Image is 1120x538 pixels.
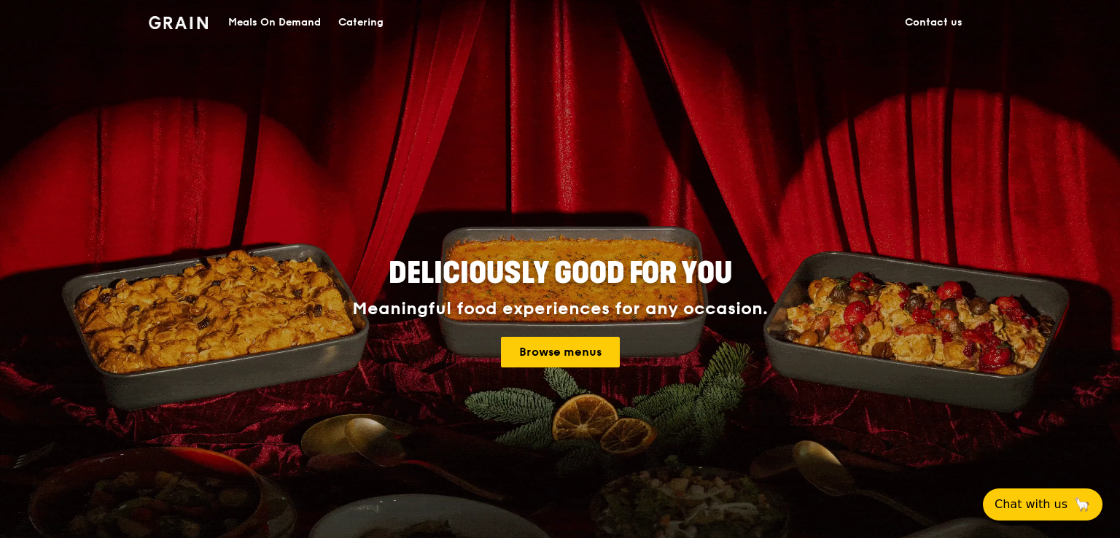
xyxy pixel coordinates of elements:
div: Meals On Demand [228,1,321,44]
a: Catering [330,1,392,44]
span: 🦙 [1073,496,1091,513]
div: Catering [338,1,384,44]
button: Chat with us🦙 [983,488,1102,521]
a: Contact us [896,1,971,44]
div: Meaningful food experiences for any occasion. [297,299,822,319]
img: Grain [149,16,208,29]
span: Deliciously good for you [389,256,732,291]
span: Chat with us [995,496,1067,513]
a: Browse menus [501,337,620,367]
